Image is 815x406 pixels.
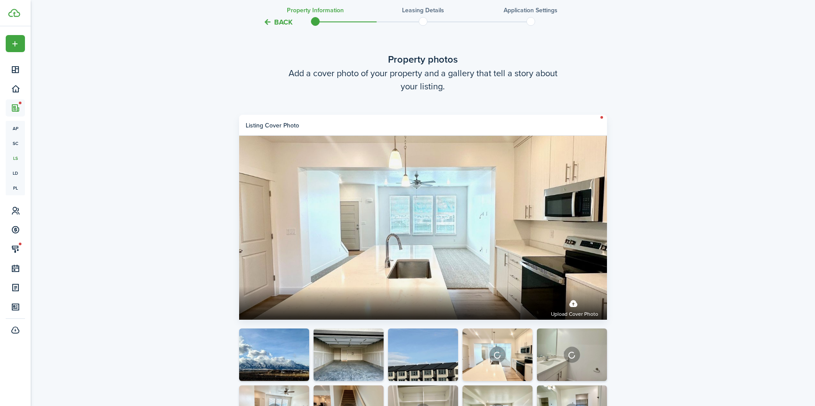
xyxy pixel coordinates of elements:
img: 21.jpg [239,328,309,381]
a: ap [6,121,25,136]
wizard-step-header-description: Add a cover photo of your property and a gallery that tell a story about your listing. [239,67,607,93]
h3: Application settings [504,6,557,15]
img: 20.jpg [314,328,384,381]
img: TenantCloud [8,9,20,17]
button: Back [263,18,293,27]
img: 02 - Copy - Copy.jpg [462,328,533,381]
wizard-step-header-title: Property photos [239,52,607,67]
a: ld [6,166,25,180]
span: Upload cover photo [551,310,598,319]
div: Listing cover photo [246,121,299,130]
img: 22.jpg [388,328,458,381]
a: pl [6,180,25,195]
h3: Leasing details [402,6,444,15]
a: ls [6,151,25,166]
label: Upload cover photo [551,296,598,319]
img: 03 - Copy - Copy.jpg [537,328,607,381]
h3: Property information [287,6,344,15]
a: sc [6,136,25,151]
button: Open menu [6,35,25,52]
